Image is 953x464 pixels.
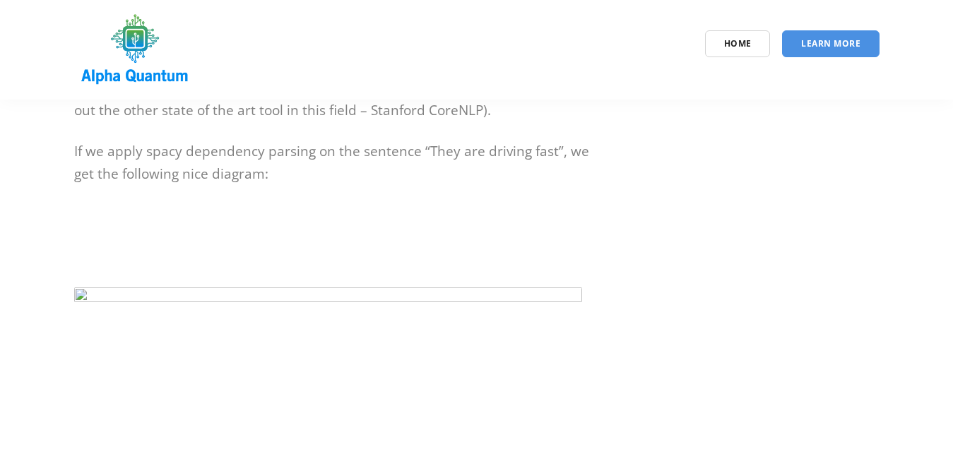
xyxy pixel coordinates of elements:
span: Home [724,37,752,49]
img: logo [74,9,196,90]
p: If we apply spacy dependency parsing on the sentence “They are driving fast”, we get the followin... [74,140,604,185]
a: Home [705,30,771,57]
a: Learn More [782,30,880,57]
span: Learn More [801,37,860,49]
